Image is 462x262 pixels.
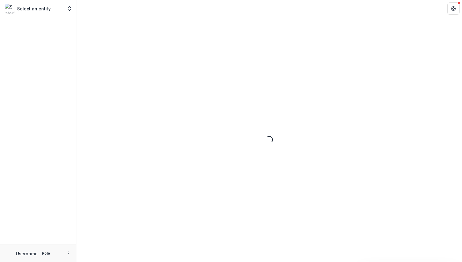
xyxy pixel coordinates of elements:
[65,2,74,15] button: Open entity switcher
[5,4,15,13] img: Select an entity
[16,250,38,257] p: Username
[65,250,72,257] button: More
[17,6,51,12] p: Select an entity
[40,251,52,256] p: Role
[447,2,460,15] button: Get Help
